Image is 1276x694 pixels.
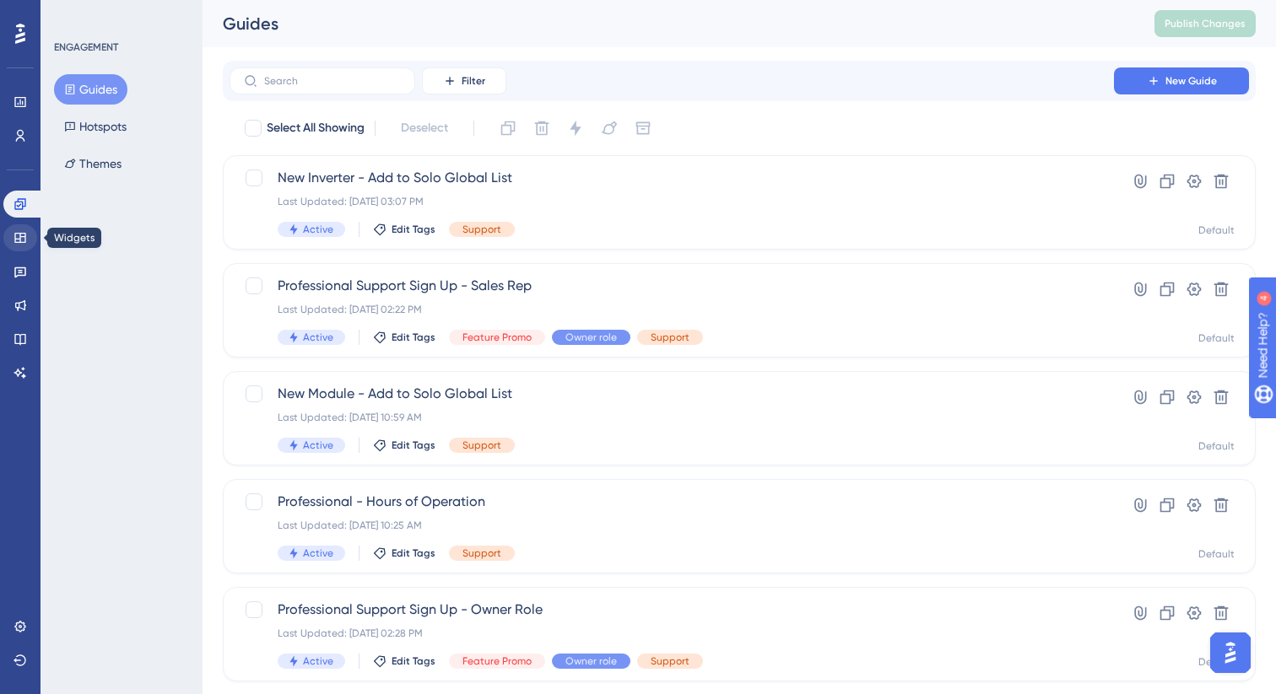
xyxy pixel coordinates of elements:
span: New Guide [1165,74,1217,88]
button: Edit Tags [373,331,435,344]
button: Edit Tags [373,546,435,560]
span: Filter [462,74,485,88]
span: Publish Changes [1165,17,1246,30]
button: Filter [422,67,506,94]
span: Edit Tags [392,438,435,452]
span: Support [462,223,501,236]
div: Last Updated: [DATE] 03:07 PM [278,195,1066,208]
div: 4 [117,8,122,22]
span: Deselect [401,118,448,138]
span: Owner role [565,654,617,668]
span: Active [303,223,333,236]
button: Publish Changes [1154,10,1256,37]
button: Guides [54,74,127,105]
div: Last Updated: [DATE] 10:25 AM [278,519,1066,532]
span: Active [303,331,333,344]
button: Edit Tags [373,223,435,236]
span: New Module - Add to Solo Global List [278,384,1066,404]
div: Default [1198,547,1235,561]
div: Last Updated: [DATE] 02:28 PM [278,627,1066,640]
span: Active [303,438,333,452]
div: Default [1198,439,1235,453]
div: Last Updated: [DATE] 02:22 PM [278,303,1066,316]
button: Deselect [386,113,463,143]
button: Edit Tags [373,438,435,452]
span: Active [303,654,333,668]
div: Default [1198,331,1235,345]
div: Guides [223,12,1112,35]
span: Edit Tags [392,654,435,668]
input: Search [264,75,401,87]
span: New Inverter - Add to Solo Global List [278,168,1066,188]
div: Last Updated: [DATE] 10:59 AM [278,411,1066,424]
button: Edit Tags [373,654,435,668]
span: Professional Support Sign Up - Owner Role [278,600,1066,620]
button: Themes [54,148,132,179]
span: Need Help? [40,4,105,24]
span: Owner role [565,331,617,344]
iframe: UserGuiding AI Assistant Launcher [1205,627,1256,678]
span: Active [303,546,333,560]
span: Support [462,546,501,560]
button: New Guide [1114,67,1249,94]
span: Support [462,438,501,452]
span: Edit Tags [392,546,435,560]
span: Edit Tags [392,331,435,344]
span: Professional - Hours of Operation [278,492,1066,512]
span: Feature Promo [462,331,532,344]
span: Edit Tags [392,223,435,236]
span: Support [651,654,689,668]
div: ENGAGEMENT [54,40,118,54]
button: Hotspots [54,111,137,142]
span: Select All Showing [267,118,365,138]
div: Default [1198,223,1235,237]
div: Default [1198,655,1235,669]
span: Support [651,331,689,344]
span: Feature Promo [462,654,532,668]
span: Professional Support Sign Up - Sales Rep [278,276,1066,296]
